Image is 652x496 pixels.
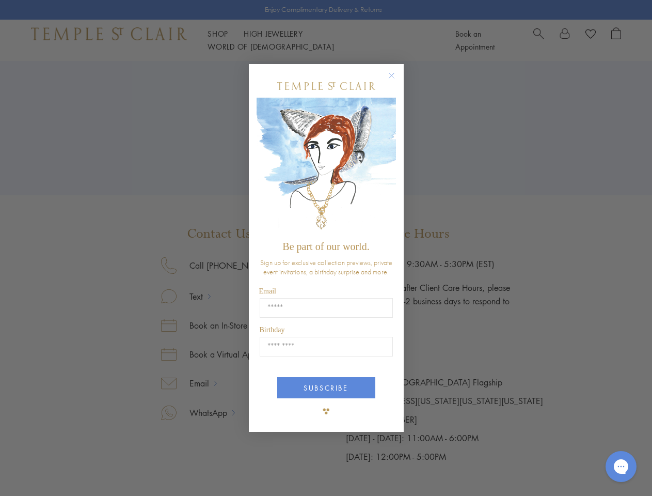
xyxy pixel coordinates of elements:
img: TSC [316,401,337,422]
span: Sign up for exclusive collection previews, private event invitations, a birthday surprise and more. [260,258,392,276]
button: SUBSCRIBE [277,377,375,398]
span: Birthday [260,326,285,334]
span: Email [259,287,276,295]
span: Be part of our world. [282,241,369,252]
img: c4a9eb12-d91a-4d4a-8ee0-386386f4f338.jpeg [257,98,396,236]
input: Email [260,298,393,318]
button: Close dialog [390,74,403,87]
img: Temple St. Clair [277,82,375,90]
iframe: Gorgias live chat messenger [600,447,642,486]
